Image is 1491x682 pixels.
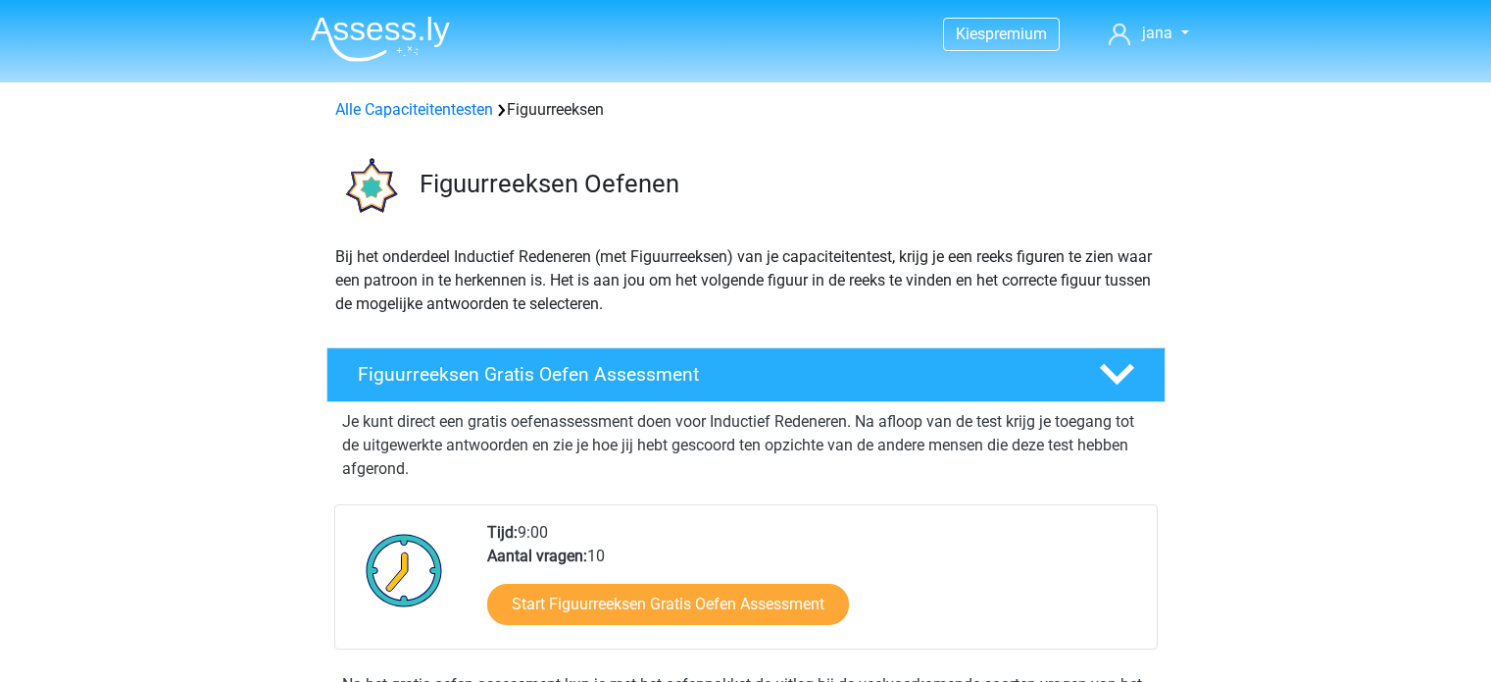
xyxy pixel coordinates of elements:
[487,584,849,625] a: Start Figuurreeksen Gratis Oefen Assessment
[335,100,493,119] a: Alle Capaciteitentesten
[985,25,1047,43] span: premium
[358,363,1068,386] h4: Figuurreeksen Gratis Oefen Assessment
[472,521,1156,649] div: 9:00 10
[335,245,1157,316] p: Bij het onderdeel Inductief Redeneren (met Figuurreeksen) van je capaciteitentest, krijg je een r...
[342,410,1150,481] p: Je kunt direct een gratis oefenassessment doen voor Inductief Redeneren. Na afloop van de test kr...
[327,145,411,229] img: figuurreeksen
[355,521,454,619] img: Klok
[311,16,450,62] img: Assessly
[1142,24,1172,42] span: jana
[1101,22,1196,45] a: jana
[487,523,518,542] b: Tijd:
[319,347,1173,402] a: Figuurreeksen Gratis Oefen Assessment
[487,547,587,565] b: Aantal vragen:
[327,98,1165,122] div: Figuurreeksen
[420,169,1150,199] h3: Figuurreeksen Oefenen
[956,25,985,43] span: Kies
[944,21,1059,47] a: Kiespremium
